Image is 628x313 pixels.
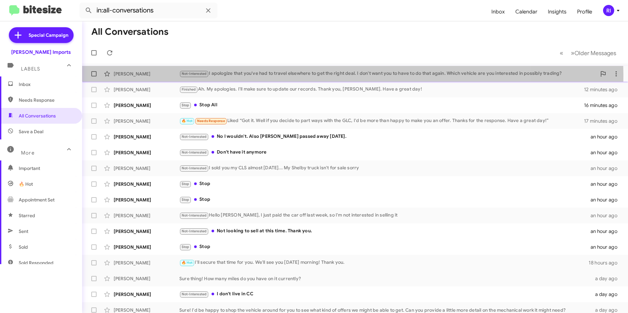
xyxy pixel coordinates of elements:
[179,117,584,125] div: Liked “Got it. Well if you decide to part ways with the GLC, I'd be more than happy to make you a...
[179,180,591,188] div: Stop
[19,81,75,88] span: Inbox
[114,181,179,187] div: [PERSON_NAME]
[179,133,591,140] div: No I wouldn't. Also [PERSON_NAME] passed away [DATE].
[19,165,75,172] span: Important
[182,119,193,123] span: 🔥 Hot
[182,261,193,265] span: 🔥 Hot
[114,275,179,282] div: [PERSON_NAME]
[91,27,168,37] h1: All Conversations
[19,197,55,203] span: Appointment Set
[114,102,179,109] div: [PERSON_NAME]
[19,244,28,250] span: Sold
[182,72,207,76] span: Not-Interested
[179,243,591,251] div: Stop
[114,260,179,266] div: [PERSON_NAME]
[19,181,33,187] span: 🔥 Hot
[179,259,589,266] div: I'll secure that time for you. We'll see you [DATE] morning! Thank you.
[179,70,596,77] div: I apologize that you've had to travel elsewhere to get the right deal. I don't want you to have t...
[591,181,623,187] div: an hour ago
[9,27,74,43] a: Special Campaign
[510,2,543,21] a: Calendar
[182,213,207,218] span: Not-Interested
[179,149,591,156] div: Don't have it anymore
[179,227,591,235] div: Not looking to sell at this time. Thank you.
[571,49,574,57] span: »
[543,2,572,21] a: Insights
[556,46,620,60] nav: Page navigation example
[182,229,207,233] span: Not-Interested
[182,150,207,155] span: Not-Interested
[114,197,179,203] div: [PERSON_NAME]
[19,212,35,219] span: Starred
[591,212,623,219] div: an hour ago
[114,165,179,172] div: [PERSON_NAME]
[179,164,591,172] div: I sold you my CLS almost [DATE]... My Shelby truck isn't for sale sorry
[591,291,623,298] div: a day ago
[19,260,54,266] span: Sold Responded
[182,166,207,170] span: Not-Interested
[179,196,591,203] div: Stop
[591,228,623,235] div: an hour ago
[567,46,620,60] button: Next
[603,5,614,16] div: RI
[114,291,179,298] div: [PERSON_NAME]
[11,49,71,55] div: [PERSON_NAME] Imports
[182,182,190,186] span: Stop
[114,71,179,77] div: [PERSON_NAME]
[591,244,623,250] div: an hour ago
[179,101,584,109] div: Stop All
[182,135,207,139] span: Not-Interested
[556,46,567,60] button: Previous
[29,32,68,38] span: Special Campaign
[182,87,196,92] span: Finished
[182,245,190,249] span: Stop
[19,113,56,119] span: All Conversations
[19,97,75,103] span: Needs Response
[584,102,623,109] div: 16 minutes ago
[197,119,225,123] span: Needs Response
[21,150,34,156] span: More
[114,244,179,250] div: [PERSON_NAME]
[114,134,179,140] div: [PERSON_NAME]
[114,228,179,235] div: [PERSON_NAME]
[572,2,597,21] a: Profile
[114,118,179,124] div: [PERSON_NAME]
[21,66,40,72] span: Labels
[560,49,563,57] span: «
[591,275,623,282] div: a day ago
[19,228,28,235] span: Sent
[79,3,217,18] input: Search
[179,86,584,93] div: Ah. My apologies. I'll make sure to update our records. Thank you, [PERSON_NAME]. Have a great day!
[114,149,179,156] div: [PERSON_NAME]
[589,260,623,266] div: 18 hours ago
[19,128,43,135] span: Save a Deal
[591,165,623,172] div: an hour ago
[114,86,179,93] div: [PERSON_NAME]
[182,103,190,107] span: Stop
[486,2,510,21] a: Inbox
[584,118,623,124] div: 17 minutes ago
[179,290,591,298] div: I don't live in CC
[114,212,179,219] div: [PERSON_NAME]
[182,292,207,296] span: Not-Interested
[591,134,623,140] div: an hour ago
[179,275,591,282] div: Sure thing! How many miles do you have on it currently?
[574,50,616,57] span: Older Messages
[591,149,623,156] div: an hour ago
[597,5,621,16] button: RI
[182,198,190,202] span: Stop
[584,86,623,93] div: 12 minutes ago
[591,197,623,203] div: an hour ago
[179,212,591,219] div: Hello [PERSON_NAME], I just paid the car off last week, so I'm not interested in selling it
